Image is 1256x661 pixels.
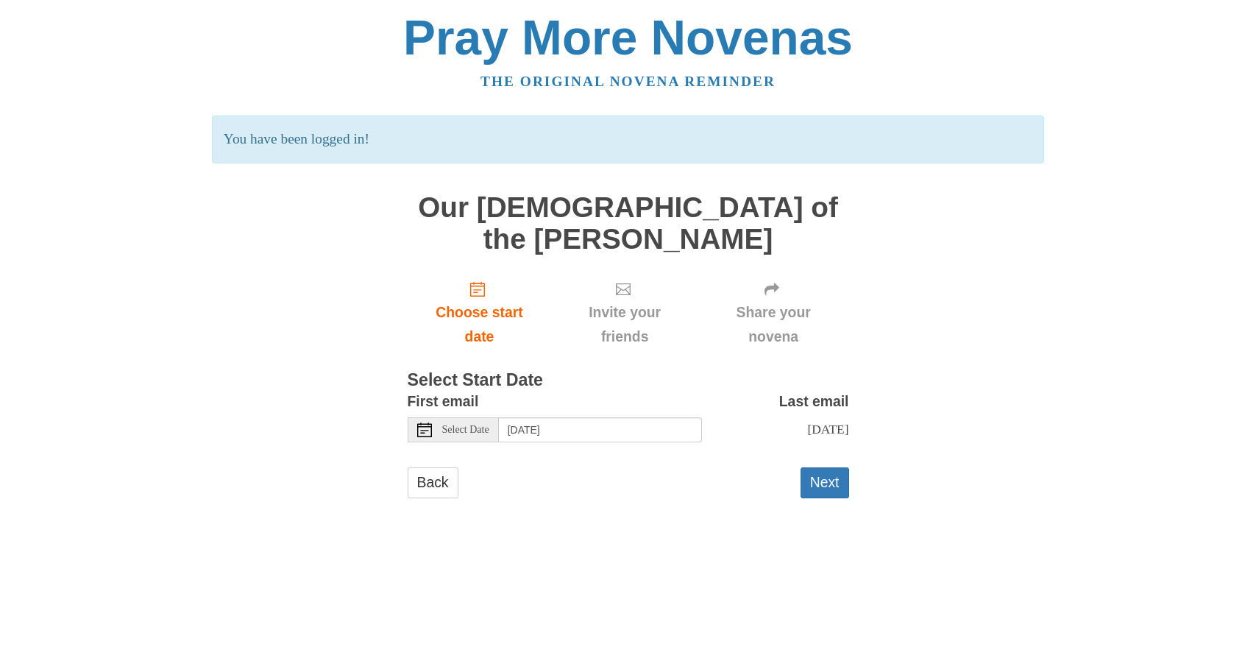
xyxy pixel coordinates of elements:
h1: Our [DEMOGRAPHIC_DATA] of the [PERSON_NAME] [408,192,849,255]
a: Choose start date [408,269,552,357]
span: Select Date [442,425,489,435]
a: Pray More Novenas [403,10,853,65]
span: Invite your friends [566,300,683,349]
label: Last email [779,389,849,414]
span: [DATE] [807,422,848,436]
div: Click "Next" to confirm your start date first. [551,269,698,357]
a: Back [408,467,458,498]
span: Choose start date [422,300,537,349]
button: Next [801,467,849,498]
span: Share your novena [713,300,834,349]
a: The original novena reminder [480,74,776,89]
p: You have been logged in! [212,116,1044,163]
label: First email [408,389,479,414]
h3: Select Start Date [408,371,849,390]
div: Click "Next" to confirm your start date first. [698,269,849,357]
